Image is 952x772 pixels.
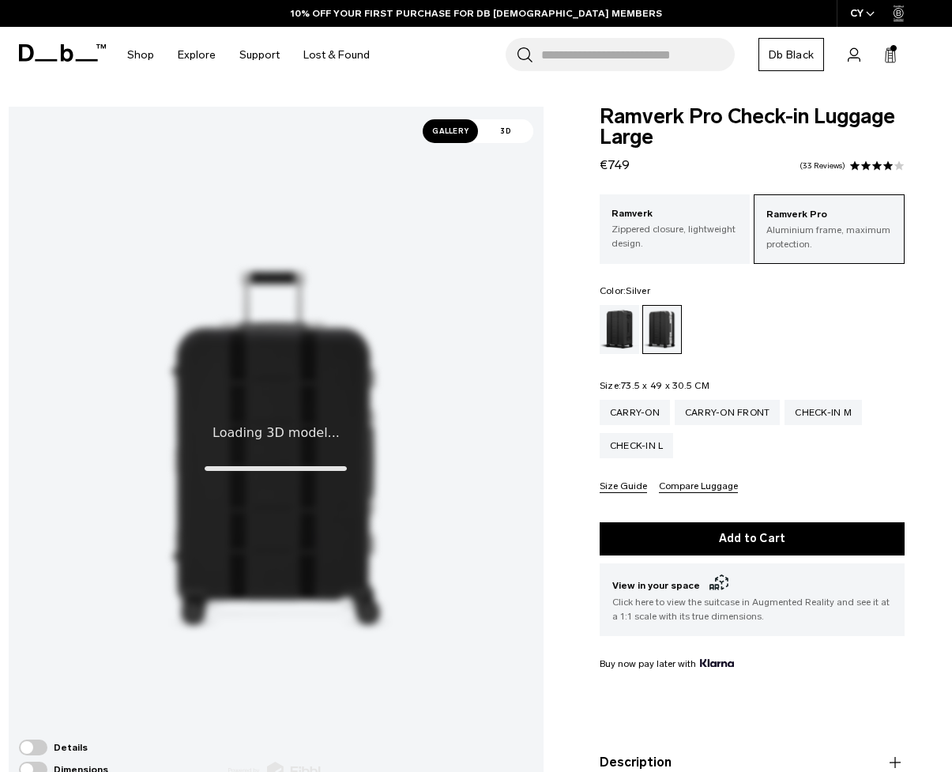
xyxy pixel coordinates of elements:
[611,206,739,222] p: Ramverk
[423,119,478,143] span: Gallery
[303,27,370,83] a: Lost & Found
[600,522,905,555] button: Add to Cart
[600,433,674,458] a: Check-in L
[600,194,751,262] a: Ramverk Zippered closure, lightweight design.
[600,400,670,425] a: Carry-on
[291,6,662,21] a: 10% OFF YOUR FIRST PURCHASE FOR DB [DEMOGRAPHIC_DATA] MEMBERS
[600,563,905,636] button: View in your space Click here to view the suitcase in Augmented Reality and see it at a 1:1 scale...
[600,381,709,390] legend: Size:
[758,38,824,71] a: Db Black
[766,207,892,223] p: Ramverk Pro
[600,657,734,671] span: Buy now pay later with
[19,740,108,755] div: Details
[800,162,845,170] a: 33 reviews
[675,400,781,425] a: Carry-on Front
[600,286,650,296] legend: Color:
[642,305,682,354] a: Silver
[785,400,862,425] a: Check-in M
[600,481,647,493] button: Size Guide
[659,481,738,493] button: Compare Luggage
[478,119,533,143] span: 3D
[611,222,739,250] p: Zippered closure, lightweight design.
[600,107,905,148] span: Ramverk Pro Check-in Luggage Large
[612,576,892,595] span: View in your space
[127,27,154,83] a: Shop
[612,595,892,623] span: Click here to view the suitcase in Augmented Reality and see it at a 1:1 scale with its true dime...
[600,753,905,772] button: Description
[178,27,216,83] a: Explore
[600,157,630,172] span: €749
[600,305,639,354] a: Black Out
[621,380,709,391] span: 73.5 x 49 x 30.5 CM
[239,27,280,83] a: Support
[626,285,650,296] span: Silver
[766,223,892,251] p: Aluminium frame, maximum protection.
[115,27,382,83] nav: Main Navigation
[700,659,734,667] img: {"height" => 20, "alt" => "Klarna"}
